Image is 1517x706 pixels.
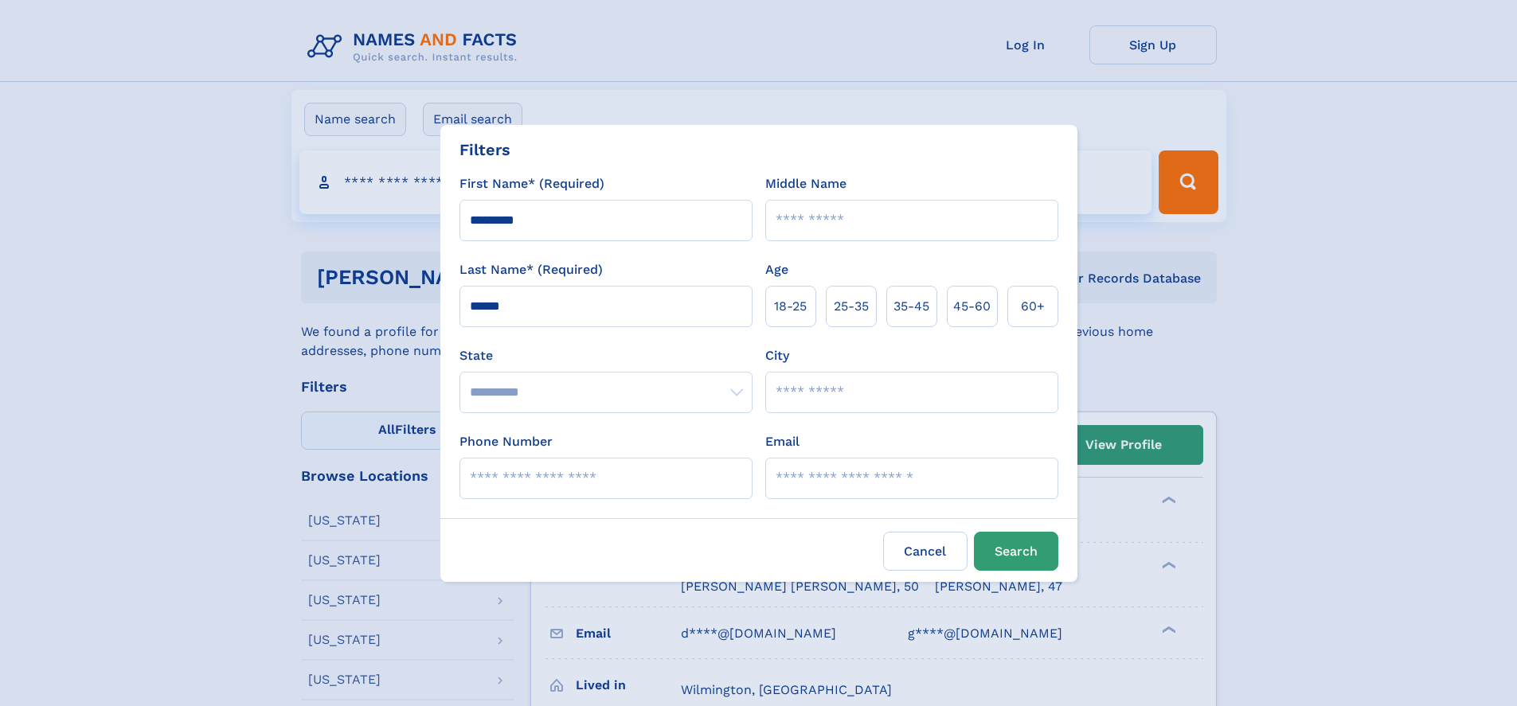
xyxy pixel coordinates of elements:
[459,174,604,193] label: First Name* (Required)
[765,174,846,193] label: Middle Name
[883,532,968,571] label: Cancel
[765,260,788,279] label: Age
[893,297,929,316] span: 35‑45
[953,297,991,316] span: 45‑60
[1021,297,1045,316] span: 60+
[459,260,603,279] label: Last Name* (Required)
[765,346,789,365] label: City
[459,138,510,162] div: Filters
[774,297,807,316] span: 18‑25
[459,346,753,365] label: State
[834,297,869,316] span: 25‑35
[974,532,1058,571] button: Search
[459,432,553,451] label: Phone Number
[765,432,800,451] label: Email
